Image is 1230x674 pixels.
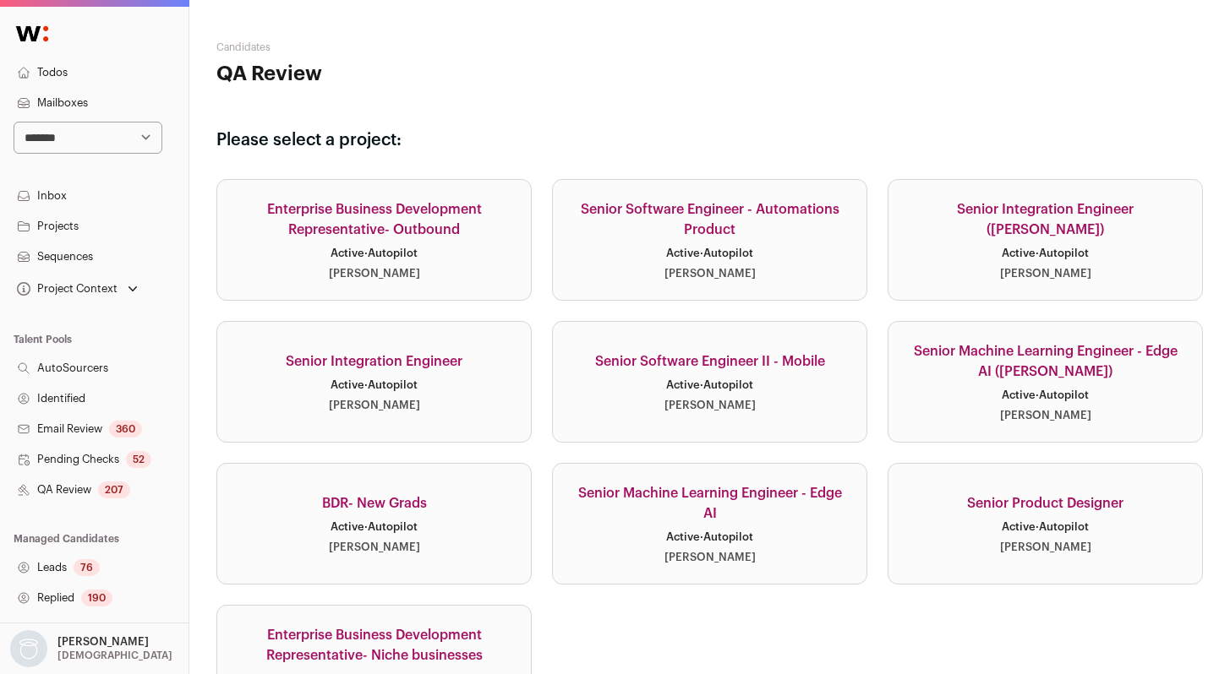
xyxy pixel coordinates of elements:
p: [PERSON_NAME] [57,635,149,649]
a: Senior Product Designer [888,463,1203,584]
a: Senior Integration Engineer [216,321,532,443]
span: · [364,379,368,390]
div: 207 [98,481,130,498]
div: Senior Product Designer [967,493,1123,514]
div: Active Autopilot [1002,389,1089,402]
a: Senior Machine Learning Engineer - Edge AI (Kyle) [888,321,1203,443]
div: Active Autopilot [331,520,418,534]
div: [PERSON_NAME] [664,267,756,280]
span: · [1036,247,1039,258]
div: 52 [126,451,151,468]
a: Senior Software Engineer - Automations Product [552,179,867,301]
div: Active Autopilot [331,247,418,260]
span: · [1036,389,1039,400]
div: Senior Machine Learning Engineer - Edge AI ([PERSON_NAME]) [909,341,1182,382]
div: [PERSON_NAME] [664,399,756,412]
img: Wellfound [7,17,57,51]
div: Active Autopilot [666,247,753,260]
div: Enterprise Business Development Representative- Outbound [238,199,511,240]
div: Project Context [14,282,118,296]
div: 190 [81,590,112,606]
h1: QA Review [216,61,545,88]
div: [PERSON_NAME] [329,399,420,412]
span: · [700,531,703,542]
span: · [1036,521,1039,532]
div: [PERSON_NAME] [329,541,420,554]
div: Active Autopilot [666,530,753,544]
a: Senior Machine Learning Engineer - Edge AI [552,463,867,584]
div: [PERSON_NAME] [1000,541,1091,554]
div: 360 [109,421,142,438]
span: · [364,521,368,532]
div: BDR- New Grads [322,493,427,514]
div: [PERSON_NAME] [1000,267,1091,280]
div: Active Autopilot [1002,520,1089,534]
div: Senior Integration Engineer ([PERSON_NAME]) [909,199,1182,240]
div: Active Autopilot [666,378,753,392]
a: Senior Integration Engineer (Kyle) [888,179,1203,301]
button: Open dropdown [7,630,176,667]
div: [PERSON_NAME] [329,267,420,280]
div: Enterprise Business Development Representative- Niche businesses [238,625,511,666]
span: · [700,379,703,390]
div: Senior Software Engineer II - Mobile [595,351,825,372]
a: Enterprise Business Development Representative- Outbound [216,179,532,301]
a: Senior Software Engineer II - Mobile [552,321,867,443]
button: Open dropdown [14,277,141,301]
div: Senior Integration Engineer [286,351,462,372]
div: Senior Software Engineer - Automations Product [573,199,846,240]
div: [PERSON_NAME] [664,551,756,564]
img: nopic.png [10,630,47,667]
h2: Candidates [216,41,545,54]
div: [PERSON_NAME] [1000,409,1091,422]
a: BDR- New Grads [216,463,532,584]
div: Active Autopilot [1002,247,1089,260]
div: Senior Machine Learning Engineer - Edge AI [573,483,846,524]
span: · [700,247,703,258]
div: 76 [74,559,100,576]
span: · [364,247,368,258]
h3: Please select a project: [216,128,1203,152]
div: Active Autopilot [331,378,418,392]
p: [DEMOGRAPHIC_DATA] [57,649,172,662]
